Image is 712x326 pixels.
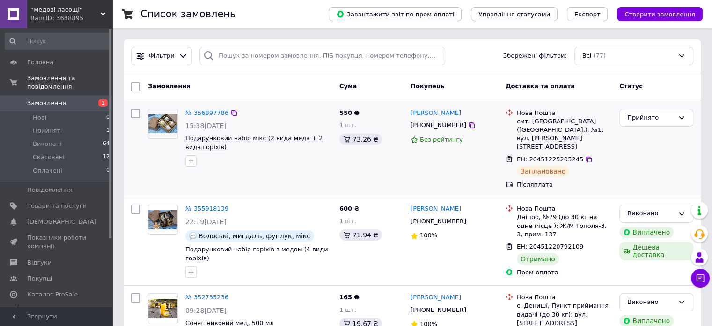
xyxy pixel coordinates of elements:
[411,205,461,213] a: [PERSON_NAME]
[106,114,110,122] span: 0
[517,268,612,277] div: Пром-оплата
[339,83,357,90] span: Cума
[617,7,703,21] button: Створити замовлення
[517,156,583,163] span: ЕН: 20451225205245
[339,134,382,145] div: 73.26 ₴
[27,234,87,250] span: Показники роботи компанії
[148,210,177,229] img: Фото товару
[339,229,382,241] div: 71.94 ₴
[411,293,461,302] a: [PERSON_NAME]
[339,109,360,116] span: 550 ₴
[339,218,356,225] span: 1 шт.
[148,205,178,235] a: Фото товару
[619,227,674,238] div: Виплачено
[619,83,643,90] span: Статус
[185,135,323,151] a: Подарунковий набір мікс (2 вида меда + 2 вида горіхів)
[103,140,110,148] span: 64
[517,243,583,250] span: ЕН: 20451220792109
[517,293,612,302] div: Нова Пошта
[185,307,227,314] span: 09:28[DATE]
[33,140,62,148] span: Виконані
[27,202,87,210] span: Товари та послуги
[517,109,612,117] div: Нова Пошта
[106,127,110,135] span: 1
[27,58,53,67] span: Головна
[409,119,468,131] div: [PHONE_NUMBER]
[27,218,96,226] span: [DEMOGRAPHIC_DATA]
[98,99,108,107] span: 1
[185,218,227,226] span: 22:19[DATE]
[517,213,612,239] div: Дніпро, №79 (до 30 кг на одне місце ): Ж/М Тополя-3, 3, прим. 137
[27,99,66,107] span: Замовлення
[574,11,601,18] span: Експорт
[199,47,445,65] input: Пошук за номером замовлення, ПІБ покупця, номером телефону, Email, номером накладної
[582,52,592,61] span: Всі
[140,8,235,20] h1: Список замовлень
[27,74,112,91] span: Замовлення та повідомлення
[148,83,190,90] span: Замовлення
[691,269,710,288] button: Чат з покупцем
[506,83,575,90] span: Доставка та оплата
[185,246,328,262] a: Подарунковий набір горіхів з медом (4 види горіхів)
[27,290,78,299] span: Каталог ProSale
[185,122,227,129] span: 15:38[DATE]
[5,33,110,50] input: Пошук
[33,167,62,175] span: Оплачені
[409,215,468,227] div: [PHONE_NUMBER]
[339,121,356,129] span: 1 шт.
[27,306,59,315] span: Аналітика
[627,113,674,123] div: Прийнято
[517,117,612,152] div: смт. [GEOGRAPHIC_DATA] ([GEOGRAPHIC_DATA].), №1: вул. [PERSON_NAME][STREET_ADDRESS]
[619,242,693,260] div: Дешева доставка
[608,10,703,17] a: Створити замовлення
[106,167,110,175] span: 0
[30,14,112,23] div: Ваш ID: 3638895
[420,232,437,239] span: 100%
[103,153,110,161] span: 12
[471,7,558,21] button: Управління статусами
[411,109,461,118] a: [PERSON_NAME]
[593,52,606,59] span: (77)
[627,209,674,219] div: Виконано
[329,7,462,21] button: Завантажити звіт по пром-оплаті
[517,166,570,177] div: Заплановано
[517,181,612,189] div: Післяплата
[185,294,228,301] a: № 352735236
[198,232,310,240] span: Волоські, мигдаль, фунлук, мікс
[185,205,228,212] a: № 355918139
[30,6,101,14] span: "Медовi ласощi"
[339,306,356,313] span: 1 шт.
[27,274,52,283] span: Покупці
[189,232,197,240] img: :speech_balloon:
[517,253,559,265] div: Отримано
[148,299,177,318] img: Фото товару
[27,186,73,194] span: Повідомлення
[627,297,674,307] div: Виконано
[149,52,175,61] span: Фільтри
[339,294,360,301] span: 165 ₴
[148,109,178,139] a: Фото товару
[624,11,695,18] span: Створити замовлення
[503,52,567,61] span: Збережені фільтри:
[517,205,612,213] div: Нова Пошта
[27,258,51,267] span: Відгуки
[420,136,463,143] span: Без рейтингу
[148,293,178,323] a: Фото товару
[478,11,550,18] span: Управління статусами
[411,83,445,90] span: Покупець
[336,10,454,18] span: Завантажити звіт по пром-оплаті
[33,114,46,122] span: Нові
[409,304,468,316] div: [PHONE_NUMBER]
[567,7,608,21] button: Експорт
[33,127,62,135] span: Прийняті
[148,114,177,133] img: Фото товару
[339,205,360,212] span: 600 ₴
[33,153,65,161] span: Скасовані
[185,109,228,116] a: № 356897786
